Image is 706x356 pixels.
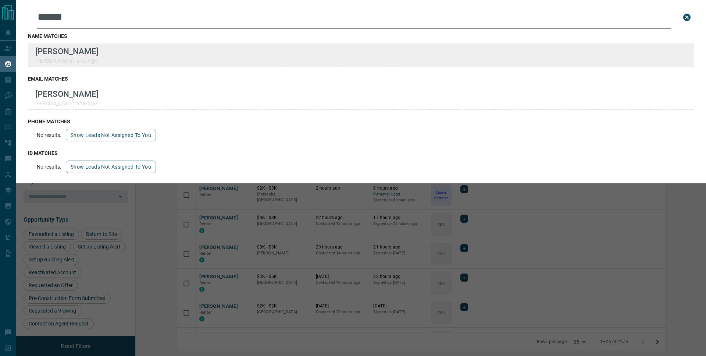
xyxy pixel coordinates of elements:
[35,58,99,64] p: [PERSON_NAME].ranaxx@x
[28,150,694,156] h3: id matches
[28,119,694,124] h3: phone matches
[66,161,156,173] button: show leads not assigned to you
[37,132,61,138] p: No results.
[28,33,694,39] h3: name matches
[680,10,694,25] button: close search bar
[28,76,694,82] h3: email matches
[35,101,99,106] p: [PERSON_NAME].ranaxx@x
[66,129,156,141] button: show leads not assigned to you
[37,164,61,170] p: No results.
[35,89,99,99] p: [PERSON_NAME]
[35,46,99,56] p: [PERSON_NAME]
